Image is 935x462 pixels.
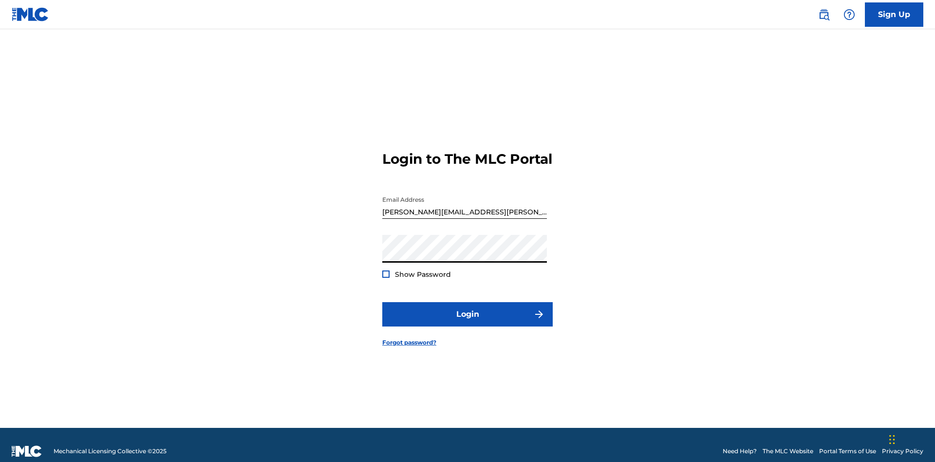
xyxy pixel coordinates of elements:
[382,151,552,168] h3: Login to The MLC Portal
[12,7,49,21] img: MLC Logo
[763,447,813,456] a: The MLC Website
[54,447,167,456] span: Mechanical Licensing Collective © 2025
[12,445,42,457] img: logo
[886,415,935,462] iframe: Chat Widget
[818,9,830,20] img: search
[395,270,451,279] span: Show Password
[533,308,545,320] img: f7272a7cc735f4ea7f67.svg
[882,447,923,456] a: Privacy Policy
[840,5,859,24] div: Help
[723,447,757,456] a: Need Help?
[889,425,895,454] div: Drag
[865,2,923,27] a: Sign Up
[382,338,436,347] a: Forgot password?
[819,447,876,456] a: Portal Terms of Use
[814,5,834,24] a: Public Search
[382,302,553,327] button: Login
[843,9,855,20] img: help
